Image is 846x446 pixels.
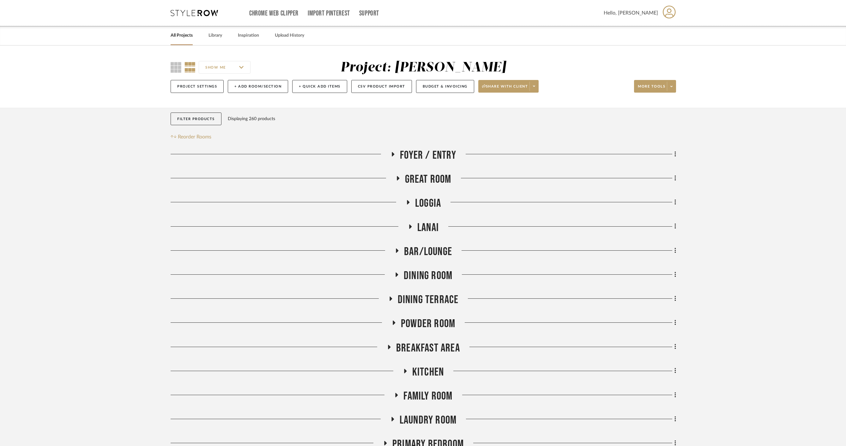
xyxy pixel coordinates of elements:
[398,293,459,307] span: Dining Terrace
[634,80,676,93] button: More tools
[308,11,350,16] a: Import Pinterest
[178,133,211,141] span: Reorder Rooms
[404,245,452,259] span: Bar/Lounge
[400,413,456,427] span: Laundry Room
[401,317,455,331] span: Powder Room
[405,173,451,186] span: Great Room
[482,84,528,94] span: Share with client
[228,113,275,125] div: Displaying 260 products
[400,149,456,162] span: Foyer / Entry
[478,80,539,93] button: Share with client
[208,31,222,40] a: Library
[238,31,259,40] a: Inspiration
[638,84,665,94] span: More tools
[404,269,452,283] span: Dining Room
[171,80,224,93] button: Project Settings
[417,221,439,235] span: Lanai
[341,61,506,74] div: Project: [PERSON_NAME]
[275,31,304,40] a: Upload History
[171,113,221,125] button: Filter Products
[171,133,211,141] button: Reorder Rooms
[403,389,452,403] span: Family Room
[604,9,658,17] span: Hello, [PERSON_NAME]
[292,80,347,93] button: + Quick Add Items
[396,341,460,355] span: Breakfast Area
[412,365,444,379] span: Kitchen
[228,80,288,93] button: + Add Room/Section
[249,11,299,16] a: Chrome Web Clipper
[416,80,474,93] button: Budget & Invoicing
[171,31,193,40] a: All Projects
[415,197,441,210] span: Loggia
[351,80,412,93] button: CSV Product Import
[359,11,379,16] a: Support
